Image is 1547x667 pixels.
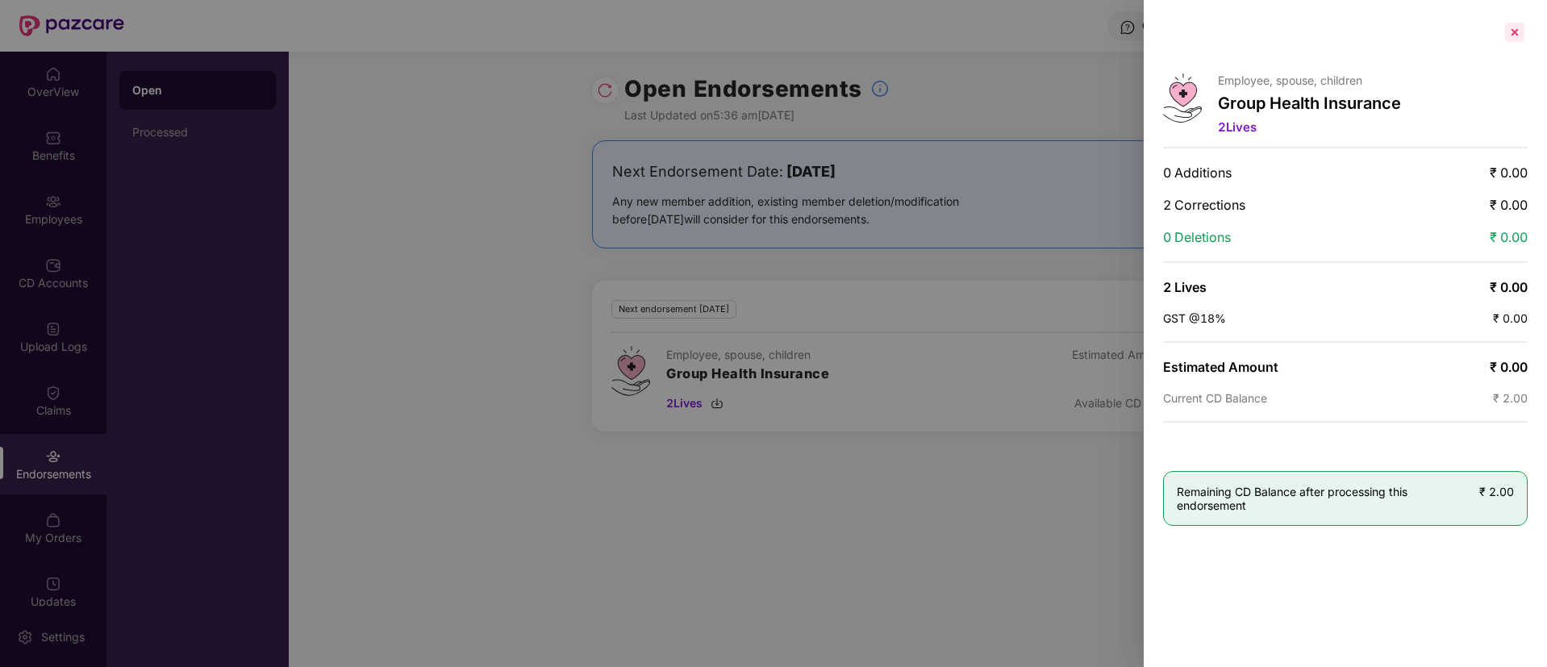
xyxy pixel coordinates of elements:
[1490,165,1528,181] span: ₹ 0.00
[1163,279,1207,295] span: 2 Lives
[1493,391,1528,405] span: ₹ 2.00
[1490,279,1528,295] span: ₹ 0.00
[1163,73,1202,123] img: svg+xml;base64,PHN2ZyB4bWxucz0iaHR0cDovL3d3dy53My5vcmcvMjAwMC9zdmciIHdpZHRoPSI0Ny43MTQiIGhlaWdodD...
[1490,359,1528,375] span: ₹ 0.00
[1490,197,1528,213] span: ₹ 0.00
[1163,311,1226,325] span: GST @18%
[1177,485,1479,512] span: Remaining CD Balance after processing this endorsement
[1493,311,1528,325] span: ₹ 0.00
[1218,73,1401,87] p: Employee, spouse, children
[1218,119,1257,135] span: 2 Lives
[1479,485,1514,498] span: ₹ 2.00
[1163,229,1231,245] span: 0 Deletions
[1163,165,1232,181] span: 0 Additions
[1163,197,1245,213] span: 2 Corrections
[1163,391,1267,405] span: Current CD Balance
[1490,229,1528,245] span: ₹ 0.00
[1218,94,1401,113] p: Group Health Insurance
[1163,359,1278,375] span: Estimated Amount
